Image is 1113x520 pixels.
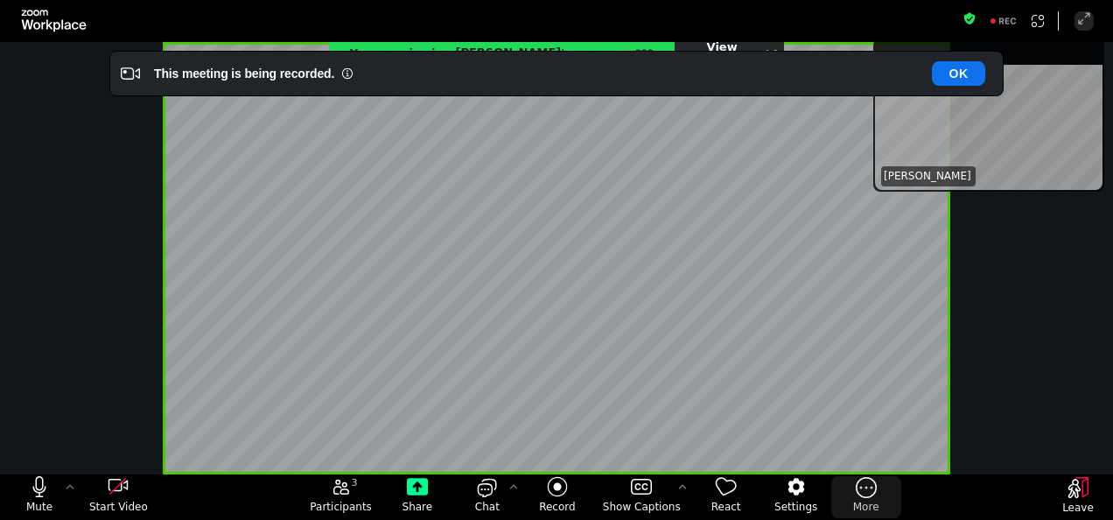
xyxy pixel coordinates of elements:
[382,476,452,518] button: Share
[402,500,433,514] span: Share
[853,500,879,514] span: More
[1074,11,1094,31] button: Enter Full Screen
[932,61,985,86] button: OK
[475,500,500,514] span: Chat
[691,476,761,518] button: React
[341,67,353,80] i: Information Small
[26,500,52,514] span: Mute
[1028,11,1047,31] button: Apps Accessing Content in This Meeting
[774,500,817,514] span: Settings
[505,476,522,499] button: Chat Settings
[1043,477,1113,519] button: Leave
[592,476,691,518] button: Show Captions
[711,500,741,514] span: React
[884,169,971,184] span: [PERSON_NAME]
[674,476,691,499] button: More options for captions, menu button
[603,500,681,514] span: Show Captions
[299,476,382,518] button: open the participants list pane,[3] particpants
[121,64,140,83] i: Video Recording
[962,11,976,31] button: Meeting information
[89,500,148,514] span: Start Video
[1062,501,1094,515] span: Leave
[61,476,79,499] button: More audio controls
[983,11,1025,31] div: Recording to cloud
[352,476,358,490] span: 3
[310,500,372,514] span: Participants
[452,476,522,518] button: open the chat panel
[154,65,334,82] div: This meeting is being recorded.
[522,476,592,518] button: Record
[539,500,575,514] span: Record
[831,476,901,518] button: More meeting control
[873,39,1104,192] div: suspension-window
[621,43,654,62] span: Cloud Recording is in progress
[761,476,831,518] button: Settings
[79,476,157,518] button: start my video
